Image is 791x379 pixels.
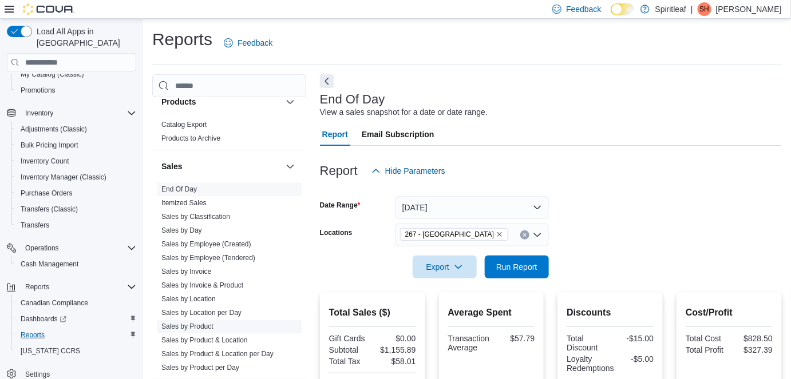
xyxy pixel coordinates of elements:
div: $1,155.89 [375,345,416,354]
a: Sales by Employee (Tendered) [161,254,255,262]
span: Feedback [566,3,601,15]
span: Dashboards [21,314,66,324]
button: Products [161,96,281,107]
button: Open list of options [533,230,542,240]
a: Sales by Location [161,295,216,303]
button: Hide Parameters [367,159,450,182]
span: 267 - Cold Lake [400,228,508,241]
div: Total Discount [567,334,608,352]
button: [DATE] [395,196,549,219]
div: View a sales snapshot for a date or date range. [320,106,488,118]
button: Reports [11,327,141,343]
span: Reports [25,282,49,292]
button: Cash Management [11,256,141,272]
button: Sales [283,159,297,173]
a: Dashboards [16,312,71,326]
a: Transfers [16,218,54,232]
span: Itemized Sales [161,198,207,208]
span: Cash Management [16,257,136,271]
span: End Of Day [161,185,197,194]
button: Inventory [2,105,141,121]
span: Load All Apps in [GEOGRAPHIC_DATA] [32,26,136,49]
div: Shelby HA [698,2,711,16]
span: Inventory Manager (Classic) [21,173,106,182]
span: Bulk Pricing Import [16,138,136,152]
span: Canadian Compliance [21,298,88,308]
span: Catalog Export [161,120,207,129]
div: Subtotal [329,345,370,354]
a: Inventory Count [16,154,74,168]
a: Cash Management [16,257,83,271]
span: Feedback [238,37,272,49]
button: Next [320,74,334,88]
label: Locations [320,228,353,237]
span: Reports [16,328,136,342]
div: -$15.00 [612,334,654,343]
a: Reports [16,328,49,342]
h2: Total Sales ($) [329,306,416,320]
span: Sales by Employee (Tendered) [161,253,255,262]
button: Canadian Compliance [11,295,141,311]
p: | [691,2,693,16]
h1: Reports [152,28,212,51]
span: Sales by Invoice [161,267,211,276]
a: Promotions [16,83,60,97]
h3: Sales [161,161,183,172]
a: Sales by Employee (Created) [161,240,251,248]
button: My Catalog (Classic) [11,66,141,82]
button: Reports [2,279,141,295]
div: $0.00 [375,334,416,343]
button: Adjustments (Classic) [11,121,141,137]
h2: Cost/Profit [686,306,773,320]
span: Sales by Day [161,226,202,235]
button: Remove 267 - Cold Lake from selection in this group [496,231,503,238]
a: Dashboards [11,311,141,327]
span: Inventory [25,109,53,118]
span: Promotions [21,86,56,95]
p: [PERSON_NAME] [716,2,782,16]
button: Inventory Count [11,153,141,169]
a: Sales by Invoice & Product [161,281,243,289]
div: Gift Cards [329,334,370,343]
a: Sales by Product & Location [161,336,248,344]
div: $57.79 [494,334,535,343]
div: Total Tax [329,357,370,366]
a: My Catalog (Classic) [16,67,89,81]
a: End Of Day [161,185,197,193]
span: Sales by Product & Location per Day [161,349,274,358]
span: Products to Archive [161,134,220,143]
a: Sales by Product per Day [161,364,239,372]
div: Products [152,118,306,150]
span: Cash Management [21,260,78,269]
button: Reports [21,280,54,294]
p: Spiritleaf [655,2,686,16]
button: Clear input [520,230,529,240]
a: Transfers (Classic) [16,202,82,216]
button: Run Report [485,256,549,278]
a: Inventory Manager (Classic) [16,170,111,184]
span: Adjustments (Classic) [16,122,136,136]
a: Canadian Compliance [16,296,93,310]
span: Sales by Product & Location [161,336,248,345]
span: Sales by Employee (Created) [161,240,251,249]
span: Sales by Classification [161,212,230,221]
div: $828.50 [731,334,773,343]
span: Email Subscription [362,123,434,146]
span: My Catalog (Classic) [21,70,84,79]
div: $58.01 [375,357,416,366]
button: Inventory Manager (Classic) [11,169,141,185]
span: Settings [25,370,50,379]
span: Sales by Product per Day [161,363,239,372]
span: Report [322,123,348,146]
a: Sales by Product & Location per Day [161,350,274,358]
div: Total Profit [686,345,727,354]
button: Transfers (Classic) [11,201,141,217]
button: Sales [161,161,281,172]
a: Catalog Export [161,121,207,129]
button: [US_STATE] CCRS [11,343,141,359]
span: Transfers (Classic) [16,202,136,216]
span: Transfers [21,221,49,230]
a: Products to Archive [161,134,220,142]
span: SH [700,2,710,16]
label: Date Range [320,201,361,210]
